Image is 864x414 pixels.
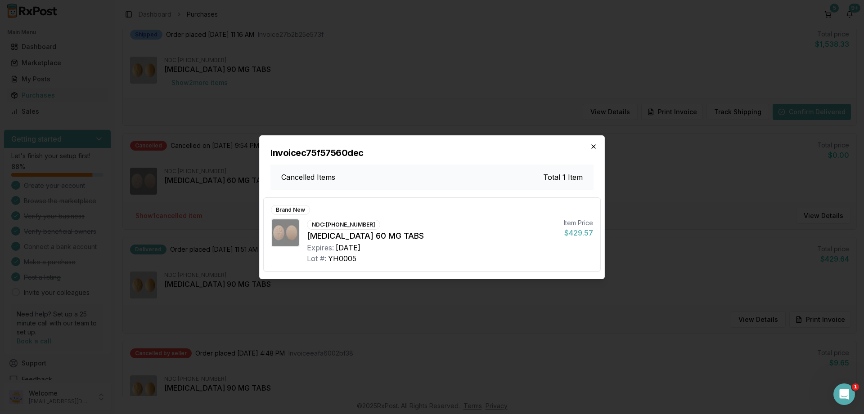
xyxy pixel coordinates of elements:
[307,253,326,264] div: Lot #:
[328,253,356,264] div: YH0005
[564,218,593,227] div: Item Price
[852,383,859,391] span: 1
[543,172,583,183] h3: Total 1 Item
[272,219,299,246] img: Brilinta 60 MG TABS
[281,172,335,183] h3: Cancelled Items
[336,242,360,253] div: [DATE]
[307,230,557,242] div: [MEDICAL_DATA] 60 MG TABS
[564,227,593,238] div: $429.57
[833,383,855,405] iframe: Intercom live chat
[271,205,310,215] div: Brand New
[307,220,380,230] div: NDC: [PHONE_NUMBER]
[270,147,594,159] h2: Invoice c75f57560dec
[307,242,334,253] div: Expires:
